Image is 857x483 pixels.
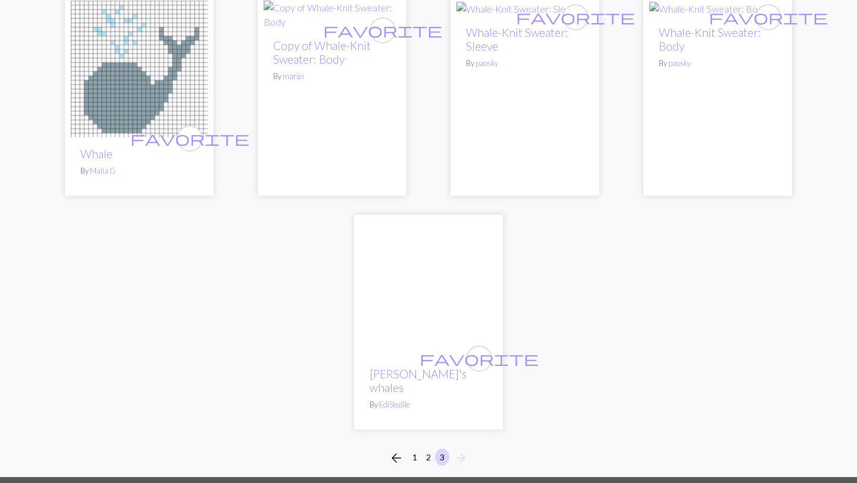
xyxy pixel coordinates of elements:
[80,165,198,177] p: By
[420,347,539,371] i: favourite
[177,126,203,152] button: favourite
[649,2,768,16] img: Whale-Knit Sweater: Body
[283,71,304,81] a: marijn
[80,147,112,161] a: Whale
[466,26,568,53] a: Whale-Knit Sweater: Sleeve
[370,17,396,43] button: favourite
[476,58,498,68] a: paosky
[466,58,584,69] p: By
[389,450,404,466] span: arrow_back
[273,39,371,66] a: Copy of Whale-Knit Sweater: Body
[562,4,589,30] button: favourite
[755,4,781,30] button: favourite
[370,399,487,410] p: By
[668,58,691,68] a: paosky
[649,2,768,13] a: Whale-Knit Sweater: Body
[323,18,442,42] i: favourite
[421,448,436,466] button: 2
[456,2,581,13] a: Whale-Knit Sweater: Sleeve
[360,221,497,357] img: Pietro's whales
[323,21,442,39] span: favorite
[435,448,449,466] button: 3
[516,8,635,26] span: favorite
[370,367,467,394] a: [PERSON_NAME]'s whales
[379,400,410,409] a: EdiStedile
[71,1,208,137] img: Whale
[408,448,422,466] button: 1
[384,448,408,468] button: Previous
[516,5,635,29] i: favourite
[130,127,249,150] i: favourite
[90,166,115,175] a: Malia G
[264,1,401,29] img: Copy of Whale-Knit Sweater: Body
[384,448,473,468] nav: Page navigation
[659,58,777,69] p: By
[709,8,828,26] span: favorite
[456,2,581,16] img: Whale-Knit Sweater: Sleeve
[420,349,539,368] span: favorite
[709,5,828,29] i: favourite
[71,62,208,73] a: Whale
[264,8,401,19] a: Copy of Whale-Knit Sweater: Body
[389,451,404,465] i: Previous
[659,26,761,53] a: Whale-Knit Sweater: Body
[466,346,492,372] button: favourite
[273,71,391,82] p: By
[130,129,249,148] span: favorite
[360,282,497,293] a: Pietro's whales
